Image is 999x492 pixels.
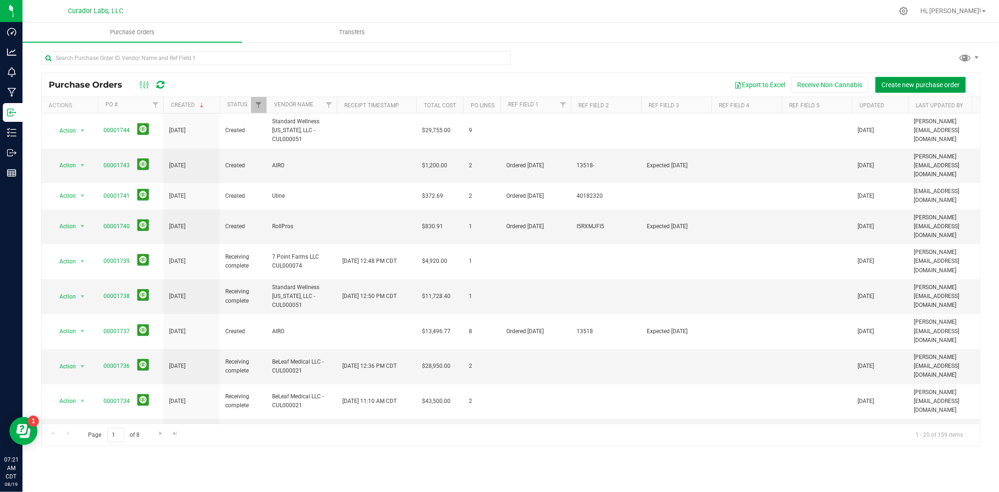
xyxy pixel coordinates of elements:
span: [DATE] [169,126,185,135]
span: [DATE] [858,192,874,201]
inline-svg: Inbound [7,108,16,117]
a: Ref Field 5 [789,102,820,109]
span: BeLeaf Medical LLC - CUL000021 [272,392,331,410]
span: Ordered [DATE] [506,192,565,201]
div: Manage settings [898,7,910,15]
span: Expected [DATE] [647,222,706,231]
span: [EMAIL_ADDRESS][DOMAIN_NAME] [914,187,987,205]
span: $11,728.40 [422,292,451,301]
span: Action [51,220,76,233]
span: Expected [DATE] [647,327,706,336]
span: Action [51,395,76,408]
span: [DATE] [169,292,185,301]
iframe: Resource center [9,417,37,445]
span: [PERSON_NAME][EMAIL_ADDRESS][DOMAIN_NAME] [914,353,987,380]
span: [DATE] [169,161,185,170]
span: $43,500.00 [422,397,451,406]
span: 9 [469,126,495,135]
div: Actions [49,102,94,109]
a: Ref Field 1 [508,101,539,108]
span: Standard Wellness [US_STATE], LLC - CUL000051 [272,117,331,144]
span: Created [225,126,261,135]
span: select [77,395,89,408]
button: Create new purchase order [875,77,966,93]
span: [DATE] 12:50 PM CDT [342,292,397,301]
span: Receiving complete [225,253,261,270]
a: Transfers [242,22,462,42]
a: Filter [321,97,337,113]
span: Receiving complete [225,287,261,305]
span: select [77,255,89,268]
span: select [77,189,89,202]
span: Action [51,124,76,137]
span: 7 Point Farms LLC CUL000074 [272,253,331,270]
a: 00001738 [104,293,130,299]
a: Ref Field 2 [578,102,609,109]
a: 00001739 [104,258,130,264]
span: 1 [469,292,495,301]
span: Created [225,222,261,231]
span: [DATE] 11:10 AM CDT [342,397,397,406]
a: Receipt Timestamp [344,102,399,109]
span: BeLeaf Medical LLC - CUL000021 [272,358,331,375]
span: 1 - 20 of 159 items [908,428,970,442]
span: [PERSON_NAME][EMAIL_ADDRESS][DOMAIN_NAME] [914,248,987,275]
a: 00001736 [104,363,130,369]
span: Receiving complete [225,392,261,410]
inline-svg: Dashboard [7,27,16,37]
span: [DATE] [858,362,874,371]
a: Go to the next page [154,428,167,440]
a: 00001743 [104,162,130,169]
span: Hi, [PERSON_NAME]! [920,7,981,15]
span: Receiving complete [225,358,261,375]
span: 13518- [577,161,636,170]
span: $830.91 [422,222,443,231]
p: 08/19 [4,481,18,488]
span: Action [51,360,76,373]
span: [DATE] [169,327,185,336]
a: Status [227,101,247,108]
span: 8 [469,327,495,336]
a: Filter [148,97,163,113]
span: Standard Wellness [US_STATE], LLC - CUL000051 [272,283,331,310]
span: AIRO [272,327,331,336]
inline-svg: Reports [7,168,16,178]
span: [PERSON_NAME][EMAIL_ADDRESS][DOMAIN_NAME] [914,117,987,144]
span: select [77,124,89,137]
a: 00001741 [104,193,130,199]
span: [DATE] [169,397,185,406]
span: select [77,360,89,373]
inline-svg: Analytics [7,47,16,57]
inline-svg: Manufacturing [7,88,16,97]
a: PO Lines [471,102,495,109]
a: 00001737 [104,328,130,335]
span: [DATE] [858,292,874,301]
span: Action [51,189,76,202]
span: Ordered [DATE] [506,161,565,170]
button: Receive Non-Cannabis [791,77,868,93]
span: $13,496.77 [422,327,451,336]
span: Action [51,290,76,303]
span: RollPros [272,222,331,231]
span: [DATE] [858,126,874,135]
span: [DATE] [858,397,874,406]
span: select [77,290,89,303]
span: Purchase Orders [49,80,132,90]
inline-svg: Outbound [7,148,16,157]
iframe: Resource center unread badge [28,416,39,427]
span: $372.69 [422,192,443,201]
span: 2 [469,161,495,170]
a: Vendor Name [274,101,313,108]
span: [DATE] [169,222,185,231]
span: [DATE] [169,192,185,201]
span: [DATE] 12:48 PM CDT [342,257,397,266]
inline-svg: Inventory [7,128,16,137]
a: Created [171,102,206,108]
a: Last Updated By [916,102,963,109]
span: [DATE] [858,257,874,266]
span: AIRO [272,161,331,170]
a: 00001734 [104,398,130,404]
span: Uline [272,192,331,201]
span: Action [51,325,76,338]
span: 40182320 [577,192,636,201]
